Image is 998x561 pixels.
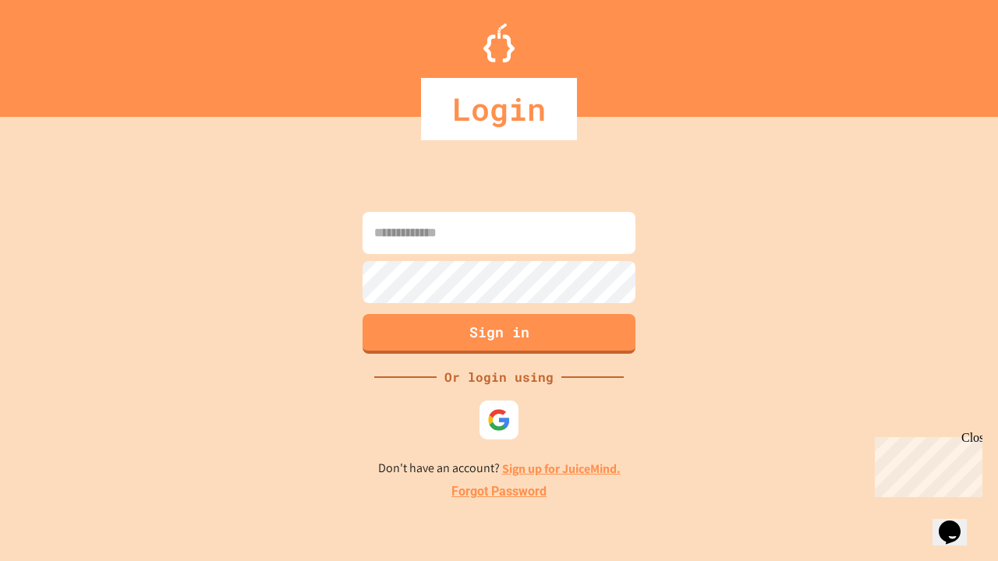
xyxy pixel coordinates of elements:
p: Don't have an account? [378,459,621,478]
a: Forgot Password [451,482,547,501]
img: Logo.svg [483,23,515,62]
img: google-icon.svg [487,408,511,432]
iframe: chat widget [933,499,982,545]
div: Or login using [437,368,561,386]
div: Chat with us now!Close [6,6,108,99]
a: Sign up for JuiceMind. [502,460,621,477]
div: Login [421,78,577,140]
iframe: chat widget [869,431,982,497]
button: Sign in [363,314,635,354]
